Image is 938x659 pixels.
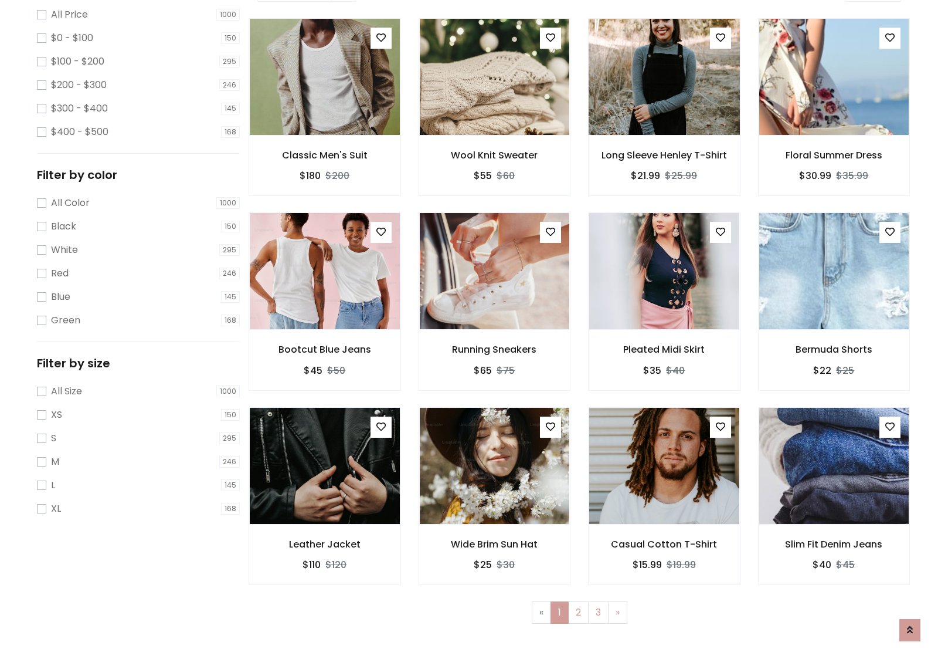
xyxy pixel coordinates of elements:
[51,102,108,116] label: $300 - $400
[37,168,240,182] h5: Filter by color
[419,150,570,161] h6: Wool Knit Sweater
[221,126,240,138] span: 168
[304,365,322,376] h6: $45
[51,408,62,422] label: XS
[219,79,240,91] span: 246
[419,344,570,355] h6: Running Sneakers
[257,601,901,624] nav: Page navigation
[836,169,868,183] del: $35.99
[643,365,661,376] h6: $35
[759,150,910,161] h6: Floral Summer Dress
[666,364,685,377] del: $40
[221,315,240,326] span: 168
[221,479,240,491] span: 145
[51,125,108,139] label: $400 - $500
[219,268,240,279] span: 246
[799,170,831,181] h6: $30.99
[474,170,492,181] h6: $55
[836,364,854,377] del: $25
[221,221,240,232] span: 150
[221,103,240,114] span: 145
[474,559,492,570] h6: $25
[51,78,107,92] label: $200 - $300
[588,601,609,624] a: 3
[51,384,82,398] label: All Size
[221,409,240,421] span: 150
[667,558,696,572] del: $19.99
[51,431,56,445] label: S
[300,170,321,181] h6: $180
[221,291,240,303] span: 145
[631,170,660,181] h6: $21.99
[665,169,697,183] del: $25.99
[219,56,240,67] span: 295
[568,601,589,624] a: 2
[616,606,620,619] span: »
[51,55,104,69] label: $100 - $200
[325,558,346,572] del: $120
[37,356,240,370] h5: Filter by size
[589,150,740,161] h6: Long Sleeve Henley T-Shirt
[325,169,349,183] del: $200
[51,31,93,45] label: $0 - $100
[813,365,831,376] h6: $22
[221,32,240,44] span: 150
[51,502,61,516] label: XL
[550,601,569,624] a: 1
[219,244,240,256] span: 295
[759,344,910,355] h6: Bermuda Shorts
[51,266,69,281] label: Red
[51,8,88,22] label: All Price
[219,456,240,468] span: 246
[327,364,345,377] del: $50
[51,219,76,234] label: Black
[51,313,80,327] label: Green
[813,559,831,570] h6: $40
[51,196,90,210] label: All Color
[221,503,240,515] span: 168
[497,558,515,572] del: $30
[589,344,740,355] h6: Pleated Midi Skirt
[419,539,570,550] h6: Wide Brim Sun Hat
[589,539,740,550] h6: Casual Cotton T-Shirt
[249,539,400,550] h6: Leather Jacket
[51,290,70,304] label: Blue
[633,559,662,570] h6: $15.99
[474,365,492,376] h6: $65
[249,344,400,355] h6: Bootcut Blue Jeans
[219,432,240,444] span: 295
[303,559,321,570] h6: $110
[51,478,55,492] label: L
[216,197,240,209] span: 1000
[51,243,78,257] label: White
[249,150,400,161] h6: Classic Men's Suit
[608,601,627,624] a: Next
[836,558,855,572] del: $45
[497,364,515,377] del: $75
[216,386,240,397] span: 1000
[51,455,59,469] label: M
[216,9,240,21] span: 1000
[759,539,910,550] h6: Slim Fit Denim Jeans
[497,169,515,183] del: $60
